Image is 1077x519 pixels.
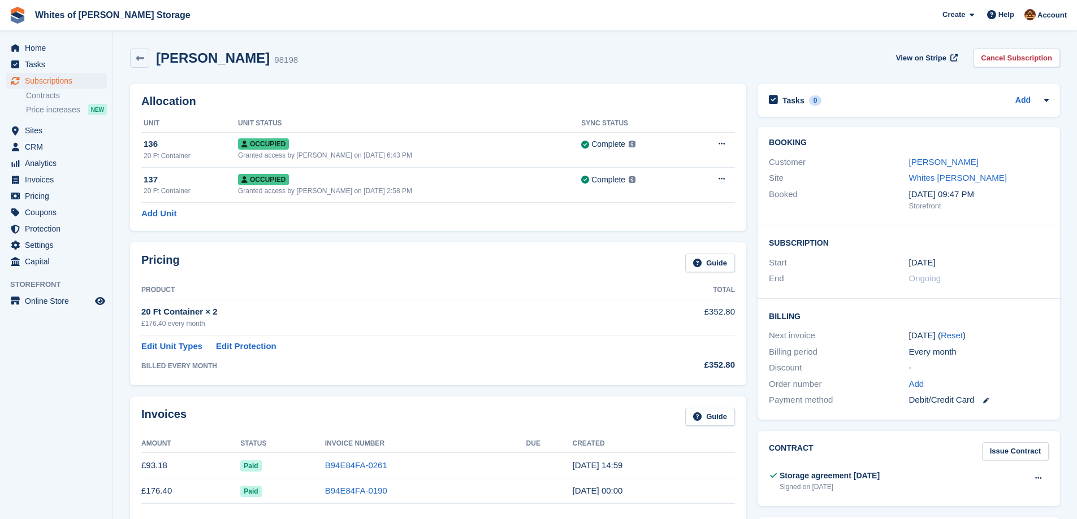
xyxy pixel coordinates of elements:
a: B94E84FA-0190 [325,486,387,495]
a: menu [6,155,107,171]
a: Price increases NEW [26,103,107,116]
span: Settings [25,237,93,253]
div: 20 Ft Container × 2 [141,306,625,319]
th: Total [625,281,735,299]
div: £352.80 [625,359,735,372]
a: Edit Unit Types [141,340,202,353]
th: Unit Status [238,115,581,133]
td: £176.40 [141,478,240,504]
div: £176.40 every month [141,319,625,329]
a: menu [6,221,107,237]
img: stora-icon-8386f47178a22dfd0bd8f6a31ec36ba5ce8667c1dd55bd0f319d3a0aa187defe.svg [9,7,26,24]
a: menu [6,139,107,155]
div: Signed on [DATE] [780,482,880,492]
th: Sync Status [581,115,688,133]
div: Discount [769,361,909,374]
a: Reset [941,330,963,340]
a: menu [6,204,107,220]
div: Site [769,172,909,185]
th: Unit [141,115,238,133]
div: Billing period [769,346,909,359]
div: Every month [909,346,1049,359]
div: Granted access by [PERSON_NAME] on [DATE] 6:43 PM [238,150,581,160]
span: Ongoing [909,273,941,283]
span: Subscriptions [25,73,93,89]
span: Sites [25,123,93,138]
h2: Contract [769,442,814,461]
div: Customer [769,156,909,169]
th: Due [526,435,573,453]
a: Whites of [PERSON_NAME] Storage [31,6,195,24]
h2: Allocation [141,95,735,108]
span: Coupons [25,204,93,220]
div: 136 [144,138,238,151]
a: Add [909,378,924,391]
th: Amount [141,435,240,453]
a: Contracts [26,90,107,101]
div: NEW [88,104,107,115]
span: View on Stripe [896,53,946,64]
div: 20 Ft Container [144,186,238,196]
a: [PERSON_NAME] [909,157,979,167]
div: [DATE] ( ) [909,329,1049,342]
a: Add [1015,94,1031,107]
time: 2025-08-14 13:59:49 UTC [573,460,623,470]
a: Preview store [93,294,107,308]
div: Storefront [909,200,1049,212]
div: 0 [809,95,822,106]
th: Created [573,435,735,453]
h2: Billing [769,310,1049,321]
div: Payment method [769,394,909,407]
div: End [769,272,909,285]
span: Protection [25,221,93,237]
a: Guide [685,408,735,426]
a: menu [6,73,107,89]
a: menu [6,293,107,309]
span: Help [998,9,1014,20]
a: menu [6,172,107,187]
span: Invoices [25,172,93,187]
h2: Pricing [141,254,180,272]
time: 2025-07-30 23:00:33 UTC [573,486,623,495]
span: Analytics [25,155,93,171]
span: Account [1037,10,1067,21]
div: Complete [591,138,625,150]
a: View on Stripe [892,49,960,67]
div: Next invoice [769,329,909,342]
a: Issue Contract [982,442,1049,461]
a: Add Unit [141,207,176,220]
h2: Booking [769,138,1049,147]
div: 20 Ft Container [144,151,238,161]
div: Complete [591,174,625,186]
span: Online Store [25,293,93,309]
a: menu [6,188,107,204]
h2: Subscription [769,237,1049,248]
img: icon-info-grey-7440780725fd019a000dd9b08b2336e03edf1995a4989e88bcd33f0948082b44.svg [629,176,635,183]
span: Price increases [26,104,80,115]
td: £352.80 [625,299,735,335]
div: Order number [769,378,909,391]
span: Tasks [25,56,93,72]
div: Granted access by [PERSON_NAME] on [DATE] 2:58 PM [238,186,581,196]
div: Debit/Credit Card [909,394,1049,407]
a: menu [6,40,107,56]
time: 2025-07-30 23:00:00 UTC [909,256,936,269]
th: Status [240,435,325,453]
span: Capital [25,254,93,269]
a: Edit Protection [216,340,276,353]
a: Whites [PERSON_NAME] [909,173,1007,182]
div: - [909,361,1049,374]
span: Storefront [10,279,113,290]
a: Guide [685,254,735,272]
td: £93.18 [141,453,240,478]
h2: Tasks [782,95,804,106]
img: icon-info-grey-7440780725fd019a000dd9b08b2336e03edf1995a4989e88bcd33f0948082b44.svg [629,141,635,147]
span: Occupied [238,174,289,185]
a: B94E84FA-0261 [325,460,387,470]
h2: Invoices [141,408,187,426]
th: Product [141,281,625,299]
span: Paid [240,486,261,497]
div: Start [769,256,909,269]
div: [DATE] 09:47 PM [909,188,1049,201]
span: Create [942,9,965,20]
